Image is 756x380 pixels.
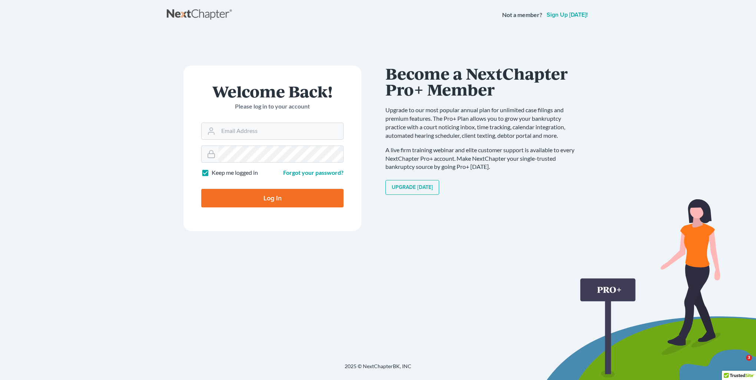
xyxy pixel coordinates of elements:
input: Email Address [218,123,343,139]
input: Log In [201,189,344,207]
a: Upgrade [DATE] [385,180,439,195]
p: Please log in to your account [201,102,344,111]
p: Upgrade to our most popular annual plan for unlimited case filings and premium features. The Pro+... [385,106,582,140]
a: Forgot your password? [283,169,344,176]
strong: Not a member? [502,11,542,19]
div: 2025 © NextChapterBK, INC [167,363,589,376]
h1: Welcome Back! [201,83,344,99]
iframe: Intercom live chat [731,355,749,373]
span: 3 [746,355,752,361]
h1: Become a NextChapter Pro+ Member [385,66,582,97]
p: A live firm training webinar and elite customer support is available to every NextChapter Pro+ ac... [385,146,582,171]
a: Sign up [DATE]! [545,12,589,18]
label: Keep me logged in [212,169,258,177]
